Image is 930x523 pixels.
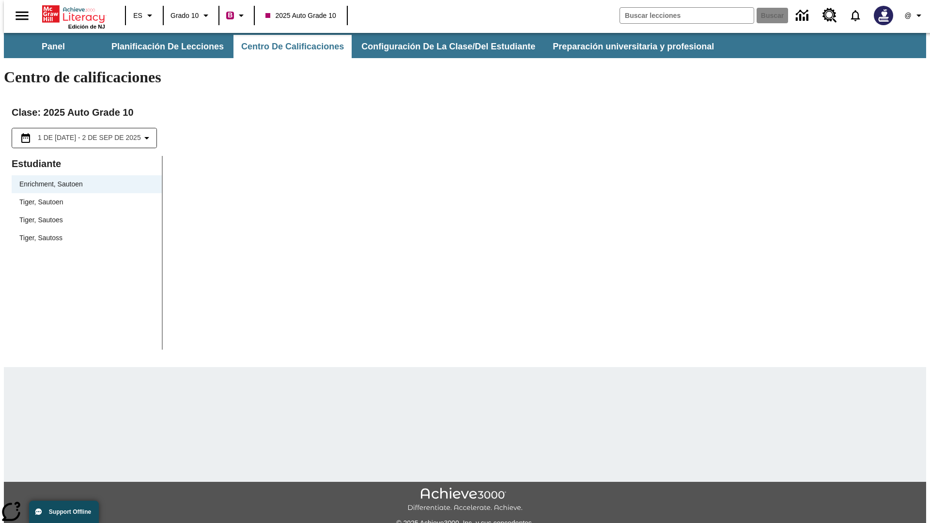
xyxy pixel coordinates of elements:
span: Tiger, Sautoen [19,197,154,207]
button: Abrir el menú lateral [8,1,36,30]
p: Estudiante [12,156,162,171]
a: Centro de recursos, Se abrirá en una pestaña nueva. [817,2,843,29]
span: Support Offline [49,508,91,515]
div: Tiger, Sautoes [12,211,162,229]
div: Portada [42,3,105,30]
span: @ [904,11,911,21]
div: Enrichment, Sautoen [12,175,162,193]
h2: Clase : 2025 Auto Grade 10 [12,105,918,120]
span: B [228,9,232,21]
div: Tiger, Sautoen [12,193,162,211]
svg: Collapse Date Range Filter [141,132,153,144]
a: Portada [42,4,105,24]
button: Centro de calificaciones [233,35,352,58]
div: Subbarra de navegación [4,33,926,58]
button: Seleccione el intervalo de fechas opción del menú [16,132,153,144]
button: Configuración de la clase/del estudiante [354,35,543,58]
span: 2025 Auto Grade 10 [265,11,336,21]
a: Notificaciones [843,3,868,28]
span: Edición de NJ [68,24,105,30]
img: Achieve3000 Differentiate Accelerate Achieve [407,488,523,512]
img: Avatar [874,6,893,25]
span: Tiger, Sautoes [19,215,154,225]
button: Lenguaje: ES, Selecciona un idioma [129,7,160,24]
button: Support Offline [29,501,99,523]
span: ES [133,11,142,21]
button: Panel [5,35,102,58]
span: Grado 10 [170,11,199,21]
span: Enrichment, Sautoen [19,179,154,189]
h1: Centro de calificaciones [4,68,926,86]
button: Planificación de lecciones [104,35,232,58]
button: Preparación universitaria y profesional [545,35,722,58]
a: Centro de información [790,2,817,29]
span: 1 de [DATE] - 2 de sep de 2025 [38,133,141,143]
button: Grado: Grado 10, Elige un grado [167,7,216,24]
button: Escoja un nuevo avatar [868,3,899,28]
div: Tiger, Sautoss [12,229,162,247]
button: Boost El color de la clase es rojo violeta. Cambiar el color de la clase. [222,7,251,24]
div: Subbarra de navegación [4,35,723,58]
input: Buscar campo [620,8,754,23]
button: Perfil/Configuración [899,7,930,24]
span: Tiger, Sautoss [19,233,154,243]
